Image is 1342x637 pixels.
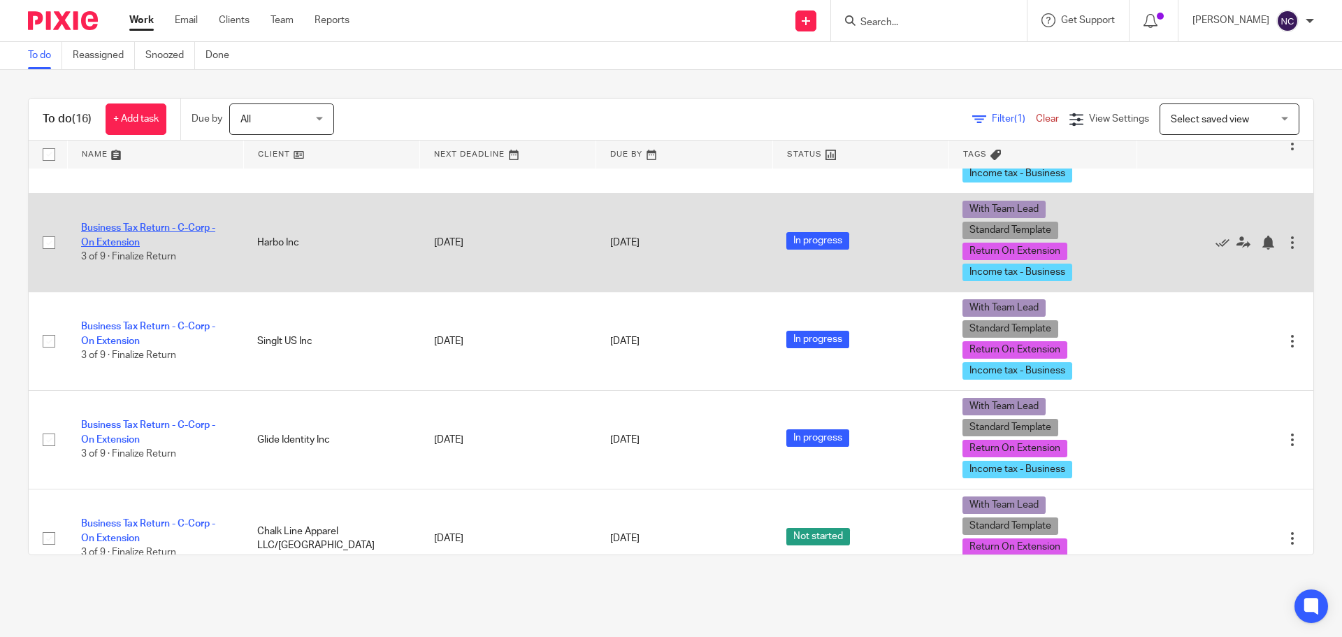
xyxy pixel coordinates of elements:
[1061,15,1115,25] span: Get Support
[73,42,135,69] a: Reassigned
[1089,114,1149,124] span: View Settings
[859,17,985,29] input: Search
[962,538,1067,556] span: Return On Extension
[243,193,419,292] td: Harbo Inc
[1276,10,1299,32] img: svg%3E
[420,292,596,390] td: [DATE]
[145,42,195,69] a: Snoozed
[81,322,215,345] a: Business Tax Return - C-Corp - On Extension
[610,435,640,445] span: [DATE]
[962,496,1046,514] span: With Team Lead
[962,419,1058,436] span: Standard Template
[962,362,1072,380] span: Income tax - Business
[786,331,849,348] span: In progress
[81,420,215,444] a: Business Tax Return - C-Corp - On Extension
[786,429,849,447] span: In progress
[962,299,1046,317] span: With Team Lead
[610,534,640,543] span: [DATE]
[81,547,176,557] span: 3 of 9 · Finalize Return
[963,150,987,158] span: Tags
[962,341,1067,359] span: Return On Extension
[786,232,849,250] span: In progress
[106,103,166,135] a: + Add task
[205,42,240,69] a: Done
[72,113,92,124] span: (16)
[992,114,1036,124] span: Filter
[243,489,419,587] td: Chalk Line Apparel LLC/[GEOGRAPHIC_DATA]
[962,320,1058,338] span: Standard Template
[962,398,1046,415] span: With Team Lead
[315,13,349,27] a: Reports
[610,238,640,248] span: [DATE]
[270,13,294,27] a: Team
[81,252,176,262] span: 3 of 9 · Finalize Return
[243,292,419,390] td: SingIt US Inc
[1014,114,1025,124] span: (1)
[962,165,1072,182] span: Income tax - Business
[962,222,1058,239] span: Standard Template
[192,112,222,126] p: Due by
[81,350,176,360] span: 3 of 9 · Finalize Return
[962,440,1067,457] span: Return On Extension
[962,264,1072,281] span: Income tax - Business
[175,13,198,27] a: Email
[1036,114,1059,124] a: Clear
[962,461,1072,478] span: Income tax - Business
[962,201,1046,218] span: With Team Lead
[240,115,251,124] span: All
[81,449,176,459] span: 3 of 9 · Finalize Return
[243,390,419,489] td: Glide Identity Inc
[1215,236,1236,250] a: Mark as done
[28,42,62,69] a: To do
[420,390,596,489] td: [DATE]
[420,193,596,292] td: [DATE]
[786,528,850,545] span: Not started
[1192,13,1269,27] p: [PERSON_NAME]
[81,519,215,543] a: Business Tax Return - C-Corp - On Extension
[219,13,250,27] a: Clients
[81,223,215,247] a: Business Tax Return - C-Corp - On Extension
[43,112,92,127] h1: To do
[1171,115,1249,124] span: Select saved view
[28,11,98,30] img: Pixie
[420,489,596,587] td: [DATE]
[962,517,1058,535] span: Standard Template
[962,243,1067,260] span: Return On Extension
[129,13,154,27] a: Work
[610,336,640,346] span: [DATE]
